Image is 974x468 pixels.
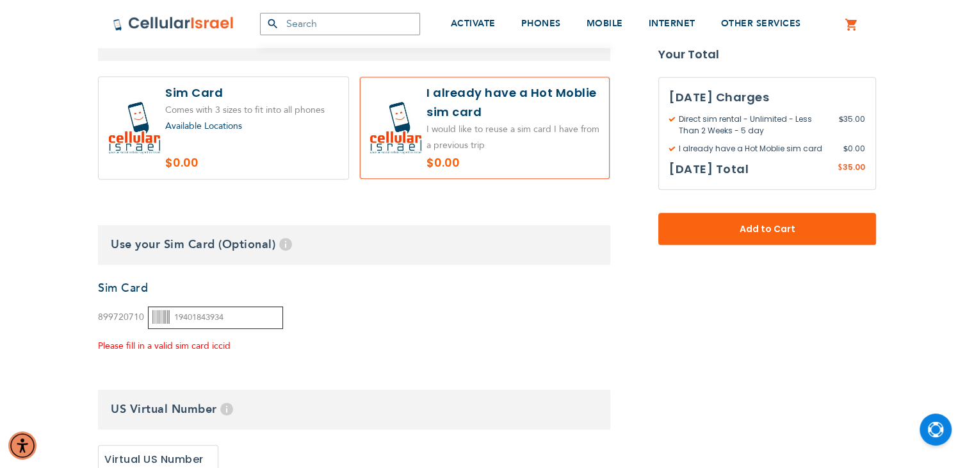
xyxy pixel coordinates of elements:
[8,431,37,460] div: Accessibility Menu
[649,17,695,29] span: INTERNET
[669,113,839,137] span: Direct sim rental - Unlimited - Less Than 2 Weeks - 5 day
[669,160,749,179] h3: [DATE] Total
[843,162,865,172] span: 35.00
[113,16,234,31] img: Cellular Israel Logo
[839,113,843,125] span: $
[721,17,801,29] span: OTHER SERVICES
[165,120,242,132] a: Available Locations
[98,225,610,265] h3: Use your Sim Card (Optional)
[669,88,865,107] h3: [DATE] Charges
[521,17,561,29] span: PHONES
[658,213,876,245] button: Add to Cart
[658,45,876,64] strong: Your Total
[843,143,865,155] span: 0.00
[220,403,233,415] span: Help
[839,113,865,137] span: 35.00
[701,222,834,236] span: Add to Cart
[669,143,843,155] span: I already have a Hot Moblie sim card
[260,13,420,35] input: Search
[451,17,496,29] span: ACTIVATE
[279,238,292,251] span: Help
[838,162,843,174] span: $
[98,311,144,323] span: 899720710
[148,306,283,329] input: Please enter 9-10 digits or 17-20 digits.
[843,143,848,155] span: $
[98,280,148,296] a: Sim Card
[587,17,623,29] span: MOBILE
[98,390,610,430] h3: US Virtual Number
[98,338,283,355] div: Please fill in a valid sim card iccid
